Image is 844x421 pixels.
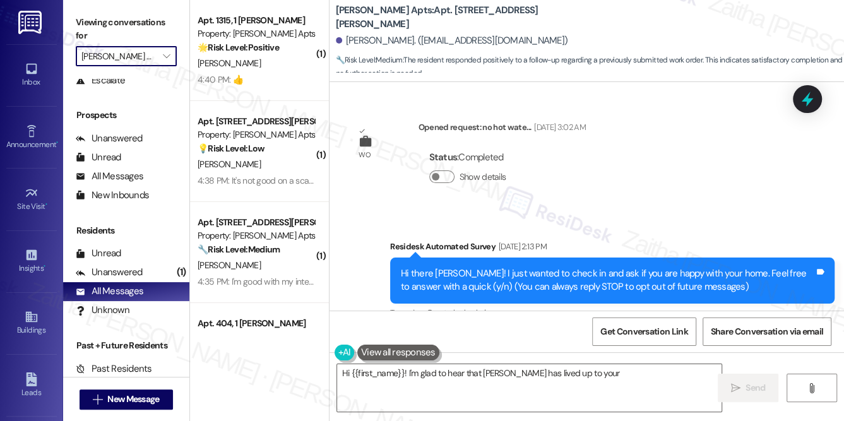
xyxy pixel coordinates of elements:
div: Residesk Automated Survey [390,240,835,258]
span: Share Conversation via email [711,325,823,338]
div: [DATE] 3:02 AM [531,121,586,134]
strong: 💡 Risk Level: Low [198,143,264,154]
div: Apt. [STREET_ADDRESS][PERSON_NAME] [198,216,314,229]
span: Quarterly check-in [427,307,489,318]
div: Apt. 404, 1 [PERSON_NAME] [198,317,314,330]
div: New Inbounds [76,189,149,202]
div: Property: [PERSON_NAME] Apts [198,128,314,141]
div: Property: [PERSON_NAME] Apts [198,229,314,242]
img: ResiDesk Logo [18,11,44,34]
a: Insights • [6,244,57,278]
div: Unanswered [76,132,143,145]
div: Residents [63,224,189,237]
div: : Completed [429,148,511,167]
span: : The resident responded positively to a follow-up regarding a previously submitted work order. T... [336,54,844,81]
div: Property: [PERSON_NAME] Apts [198,330,314,343]
button: Share Conversation via email [703,317,831,346]
a: Inbox [6,58,57,92]
strong: 🔧 Risk Level: Medium [198,244,280,255]
span: • [44,262,45,271]
div: Past Residents [76,362,152,376]
strong: 🌟 Risk Level: Positive [198,42,279,53]
span: • [45,200,47,209]
input: All communities [81,46,157,66]
div: Tagged as: [390,304,835,322]
div: Unread [76,247,121,260]
div: 4:40 PM: 👍 [198,74,243,85]
div: (1) [174,263,189,282]
b: Status [429,151,458,163]
label: Show details [460,170,506,184]
button: Send [718,374,779,402]
span: • [56,138,58,147]
span: [PERSON_NAME] [198,158,261,170]
i:  [93,394,102,405]
span: [PERSON_NAME] [198,259,261,271]
i:  [731,383,740,393]
b: [PERSON_NAME] Apts: Apt. [STREET_ADDRESS][PERSON_NAME] [336,4,588,31]
div: Unread [76,151,121,164]
a: Leads [6,369,57,403]
div: Apt. [STREET_ADDRESS][PERSON_NAME] [198,115,314,128]
div: All Messages [76,170,143,183]
div: Hi there [PERSON_NAME]! I just wanted to check in and ask if you are happy with your home. Feel f... [401,267,814,294]
div: Escalate [76,74,125,87]
a: Buildings [6,306,57,340]
i:  [163,51,170,61]
i:  [807,383,816,393]
div: 4:38 PM: It's not good on a scale from 1-10 I would say 6 [198,175,401,186]
textarea: Hi {{first_name}}! I'm glad to hear that [PERSON_NAME] has lived up to your [337,364,722,412]
div: Unknown [76,304,129,317]
div: Prospects [63,109,189,122]
div: [DATE] 2:13 PM [496,240,547,253]
span: [PERSON_NAME] [198,57,261,69]
label: Viewing conversations for [76,13,177,46]
span: New Message [107,393,159,406]
div: [PERSON_NAME]. ([EMAIL_ADDRESS][DOMAIN_NAME]) [336,34,568,47]
span: Send [746,381,765,394]
span: Get Conversation Link [600,325,687,338]
div: Apt. 1315, 1 [PERSON_NAME] [198,14,314,27]
div: Past + Future Residents [63,339,189,352]
div: Property: [PERSON_NAME] Apts [198,27,314,40]
strong: 🔧 Risk Level: Medium [336,55,403,65]
button: Get Conversation Link [592,317,696,346]
div: Opened request: no hot wate... [419,121,586,138]
div: All Messages [76,285,143,298]
a: Site Visit • [6,182,57,216]
div: WO [359,148,371,162]
div: Unanswered [76,266,143,279]
button: New Message [80,389,173,410]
